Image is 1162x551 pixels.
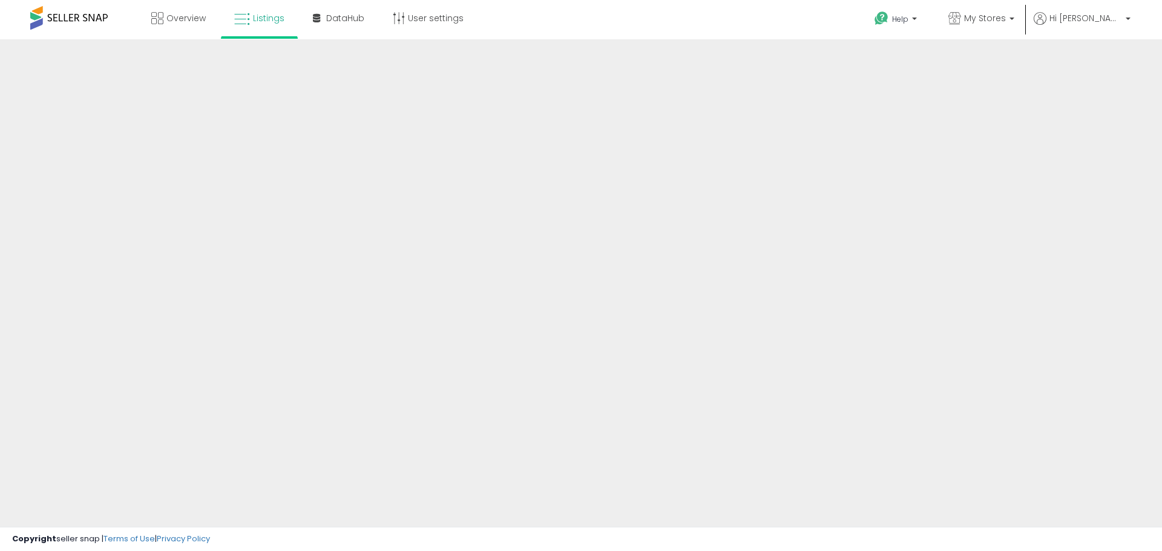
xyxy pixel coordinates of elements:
[892,14,908,24] span: Help
[253,12,284,24] span: Listings
[157,533,210,544] a: Privacy Policy
[964,12,1006,24] span: My Stores
[1049,12,1122,24] span: Hi [PERSON_NAME]
[12,533,210,545] div: seller snap | |
[166,12,206,24] span: Overview
[326,12,364,24] span: DataHub
[865,2,929,39] a: Help
[103,533,155,544] a: Terms of Use
[12,533,56,544] strong: Copyright
[1034,12,1131,39] a: Hi [PERSON_NAME]
[874,11,889,26] i: Get Help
